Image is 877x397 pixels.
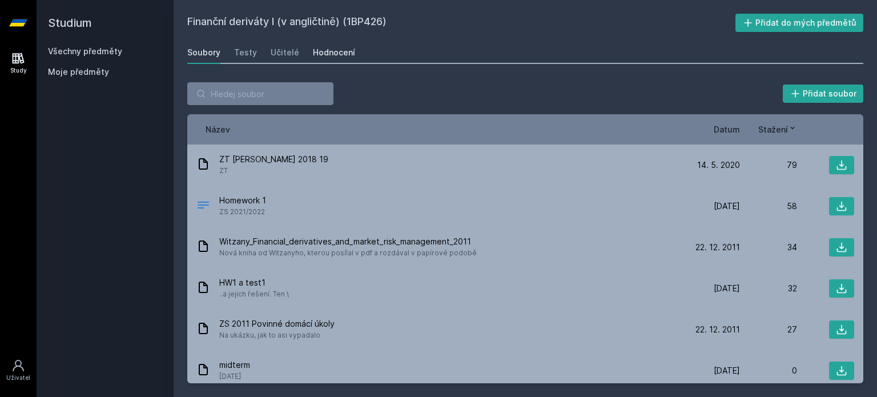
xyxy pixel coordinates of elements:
div: Hodnocení [313,47,355,58]
div: Učitelé [271,47,299,58]
span: ..a jejich řešení. Ten \ [219,288,289,300]
span: HW1 a test1 [219,277,289,288]
span: Na ukázku, jak to asi vypadalo [219,330,335,341]
span: Moje předměty [48,66,109,78]
span: Stažení [758,123,788,135]
a: Hodnocení [313,41,355,64]
span: [DATE] [714,200,740,212]
span: 14. 5. 2020 [697,159,740,171]
h2: Finanční deriváty I (v angličtině) (1BP426) [187,14,735,32]
a: Uživatel [2,353,34,388]
a: Testy [234,41,257,64]
div: Study [10,66,27,75]
div: 58 [740,200,797,212]
span: Homework 1 [219,195,266,206]
span: 22. 12. 2011 [695,324,740,335]
a: Study [2,46,34,81]
button: Stažení [758,123,797,135]
div: Soubory [187,47,220,58]
span: ZS 2011 Povinné domácí úkoly [219,318,335,330]
button: Název [206,123,230,135]
span: ZT [PERSON_NAME] 2018 19 [219,154,328,165]
button: Přidat do mých předmětů [735,14,864,32]
button: Přidat soubor [783,85,864,103]
span: Nová kniha od Witzanyho, kterou posílal v pdf a rozdával v papírové podobě [219,247,477,259]
span: ZT [219,165,328,177]
span: midterm [219,359,250,371]
input: Hledej soubor [187,82,333,105]
div: .PDF [196,198,210,215]
span: [DATE] [219,371,250,382]
span: Witzany_Financial_derivatives_and_market_risk_management_2011 [219,236,477,247]
div: 32 [740,283,797,294]
div: 79 [740,159,797,171]
span: ZS 2021/2022 [219,206,266,218]
a: Soubory [187,41,220,64]
div: 0 [740,365,797,376]
span: [DATE] [714,283,740,294]
div: Testy [234,47,257,58]
div: Uživatel [6,374,30,382]
span: 22. 12. 2011 [695,242,740,253]
button: Datum [714,123,740,135]
span: [DATE] [714,365,740,376]
div: 34 [740,242,797,253]
div: 27 [740,324,797,335]
a: Učitelé [271,41,299,64]
a: Všechny předměty [48,46,122,56]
